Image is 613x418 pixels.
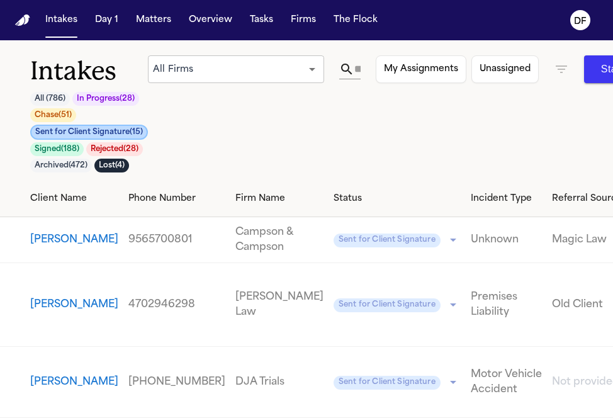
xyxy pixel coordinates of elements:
a: View details for Ashley Span [471,290,542,320]
a: View details for Jose Luis Rodriguez Jr [471,232,542,247]
h1: Intakes [30,55,148,87]
button: View details for Jose Luis Rodriguez Jr [30,232,118,247]
button: Sent for Client Signature(15) [30,125,148,140]
div: Phone Number [128,192,225,205]
div: Incident Type [471,192,542,205]
button: Signed(188) [30,142,84,156]
button: Lost(4) [94,159,129,172]
text: DF [574,17,587,26]
a: View details for Jose Luis Rodriguez Jr [235,225,323,255]
button: Unassigned [471,55,539,83]
button: View details for Riley Hannam [30,375,118,390]
button: Archived(472) [30,159,92,172]
button: Firms [286,9,321,31]
button: Day 1 [90,9,123,31]
button: In Progress(28) [72,92,139,106]
div: Update intake status [334,231,461,249]
div: Update intake status [334,373,461,391]
button: Rejected(28) [86,142,143,156]
span: Sent for Client Signature [334,376,441,390]
button: My Assignments [376,55,466,83]
a: View details for Riley Hannam [471,367,542,397]
a: View details for Riley Hannam [128,375,225,390]
div: Update intake status [334,296,461,313]
div: Client Name [30,192,118,205]
a: View details for Ashley Span [235,290,323,320]
button: Overview [184,9,237,31]
button: All (786) [30,92,70,106]
button: Intakes [40,9,82,31]
span: Sent for Client Signature [334,234,441,247]
a: View details for Ashley Span [128,297,225,312]
button: The Flock [329,9,383,31]
button: View details for Ashley Span [30,297,118,312]
span: All Firms [153,65,193,74]
div: Status [334,192,461,205]
img: Finch Logo [15,14,30,26]
a: Home [15,14,30,26]
button: Chase(51) [30,108,76,122]
a: View details for Jose Luis Rodriguez Jr [128,232,225,247]
div: Firm Name [235,192,323,205]
button: Tasks [245,9,278,31]
span: Sent for Client Signature [334,298,441,312]
a: View details for Riley Hannam [235,375,323,390]
button: Matters [131,9,176,31]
